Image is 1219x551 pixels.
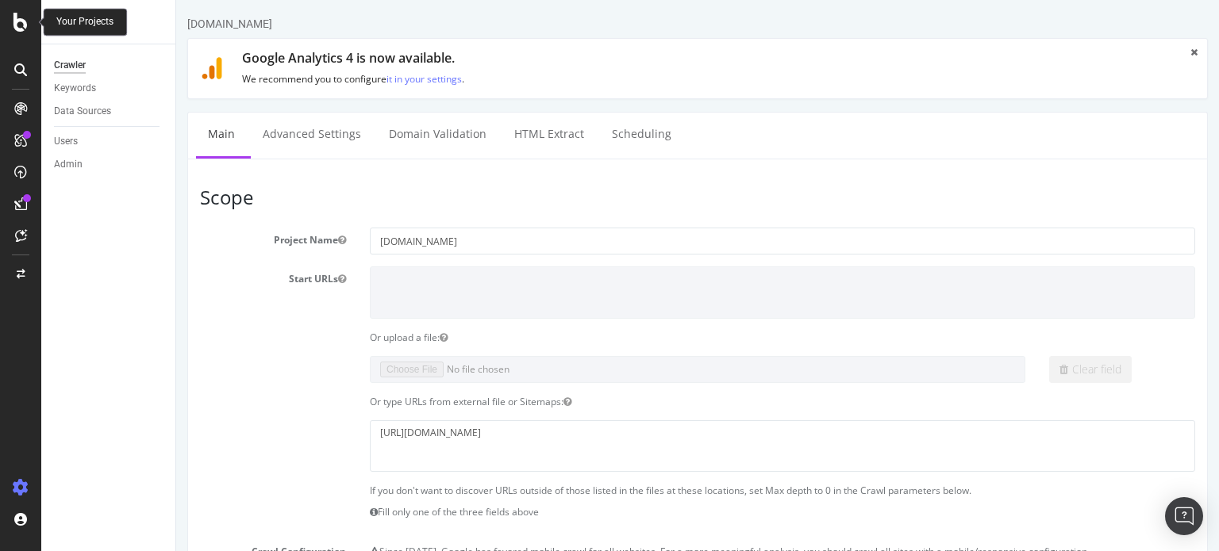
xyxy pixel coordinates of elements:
div: Or type URLs from external file or Sitemaps: [182,395,1031,408]
a: it in your settings [210,72,286,86]
a: Main [20,113,71,156]
a: Scheduling [424,113,507,156]
p: We recommend you to configure . [66,72,995,86]
img: ga4.9118ffdc1441.svg [25,57,47,79]
div: Keywords [54,80,96,97]
a: Advanced Settings [75,113,197,156]
button: Start URLs [162,272,170,285]
label: Project Name [12,228,182,247]
a: HTML Extract [326,113,420,156]
a: Data Sources [54,103,164,120]
h1: Google Analytics 4 is now available. [66,52,995,66]
div: [DOMAIN_NAME] [11,16,96,32]
h3: Scope [24,187,1019,208]
label: Start URLs [12,266,182,285]
a: Users [54,133,164,150]
p: Fill only one of the three fields above [194,505,1019,518]
div: Data Sources [54,103,111,120]
div: Users [54,133,78,150]
div: Your Projects [56,15,113,29]
p: If you don't want to discover URLs outside of those listed in the files at these locations, set M... [194,484,1019,497]
a: Keywords [54,80,164,97]
div: Crawler [54,57,86,74]
a: Domain Validation [201,113,322,156]
textarea: [URL][DOMAIN_NAME] [194,420,1019,472]
div: Open Intercom Messenger [1165,497,1203,535]
button: Project Name [162,233,170,247]
div: Or upload a file: [182,331,1031,344]
a: Crawler [54,57,164,74]
div: Admin [54,156,83,173]
a: Admin [54,156,164,173]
